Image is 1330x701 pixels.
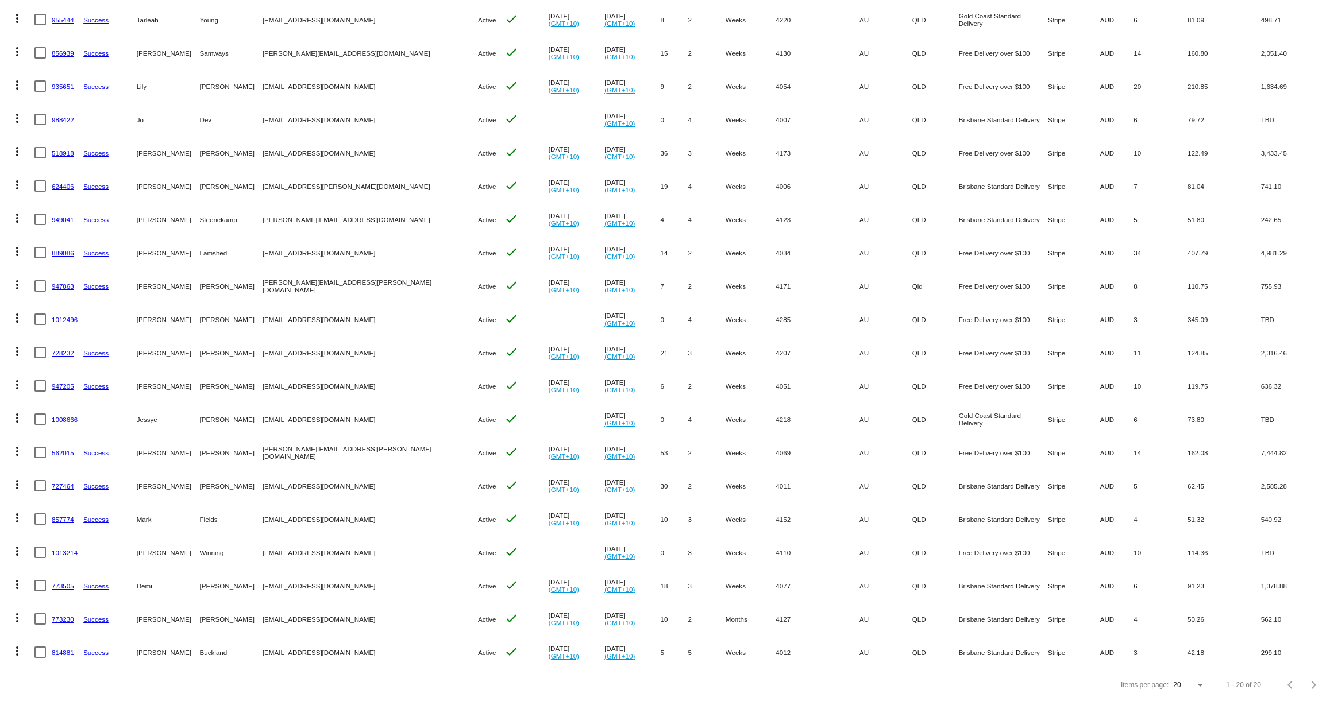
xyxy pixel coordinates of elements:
[726,203,776,236] mat-cell: Weeks
[688,136,725,169] mat-cell: 3
[549,269,604,303] mat-cell: [DATE]
[83,183,109,190] a: Success
[549,69,604,103] mat-cell: [DATE]
[1134,3,1188,36] mat-cell: 6
[688,402,725,436] mat-cell: 4
[604,419,635,427] a: (GMT+10)
[688,336,725,369] mat-cell: 3
[776,36,859,69] mat-cell: 4130
[1048,303,1100,336] mat-cell: Stripe
[1048,3,1100,36] mat-cell: Stripe
[859,3,912,36] mat-cell: AU
[10,78,24,92] mat-icon: more_vert
[200,69,263,103] mat-cell: [PERSON_NAME]
[10,278,24,292] mat-icon: more_vert
[200,136,263,169] mat-cell: [PERSON_NAME]
[726,3,776,36] mat-cell: Weeks
[912,169,959,203] mat-cell: QLD
[83,83,109,90] a: Success
[137,303,200,336] mat-cell: [PERSON_NAME]
[137,469,200,502] mat-cell: [PERSON_NAME]
[776,103,859,136] mat-cell: 4007
[549,3,604,36] mat-cell: [DATE]
[10,211,24,225] mat-icon: more_vert
[604,3,660,36] mat-cell: [DATE]
[1100,136,1134,169] mat-cell: AUD
[859,402,912,436] mat-cell: AU
[776,169,859,203] mat-cell: 4006
[1100,203,1134,236] mat-cell: AUD
[1048,136,1100,169] mat-cell: Stripe
[263,3,478,36] mat-cell: [EMAIL_ADDRESS][DOMAIN_NAME]
[1100,236,1134,269] mat-cell: AUD
[1134,136,1188,169] mat-cell: 10
[604,203,660,236] mat-cell: [DATE]
[549,253,579,260] a: (GMT+10)
[1048,402,1100,436] mat-cell: Stripe
[137,203,200,236] mat-cell: [PERSON_NAME]
[263,69,478,103] mat-cell: [EMAIL_ADDRESS][DOMAIN_NAME]
[660,269,688,303] mat-cell: 7
[1188,436,1261,469] mat-cell: 162.08
[1188,269,1261,303] mat-cell: 110.75
[52,49,74,57] a: 856939
[83,449,109,456] a: Success
[688,369,725,402] mat-cell: 2
[1188,136,1261,169] mat-cell: 122.49
[959,3,1048,36] mat-cell: Gold Coast Standard Delivery
[959,203,1048,236] mat-cell: Brisbane Standard Delivery
[1048,269,1100,303] mat-cell: Stripe
[263,136,478,169] mat-cell: [EMAIL_ADDRESS][DOMAIN_NAME]
[83,216,109,223] a: Success
[52,449,74,456] a: 562015
[859,36,912,69] mat-cell: AU
[1188,69,1261,103] mat-cell: 210.85
[1134,203,1188,236] mat-cell: 5
[1048,69,1100,103] mat-cell: Stripe
[859,69,912,103] mat-cell: AU
[1188,402,1261,436] mat-cell: 73.80
[549,186,579,193] a: (GMT+10)
[859,269,912,303] mat-cell: AU
[200,169,263,203] mat-cell: [PERSON_NAME]
[959,269,1048,303] mat-cell: Free Delivery over $100
[1134,269,1188,303] mat-cell: 8
[726,169,776,203] mat-cell: Weeks
[1048,436,1100,469] mat-cell: Stripe
[10,11,24,25] mat-icon: more_vert
[959,69,1048,103] mat-cell: Free Delivery over $100
[52,316,78,323] a: 1012496
[726,36,776,69] mat-cell: Weeks
[959,236,1048,269] mat-cell: Free Delivery over $100
[660,3,688,36] mat-cell: 8
[912,402,959,436] mat-cell: QLD
[604,20,635,27] a: (GMT+10)
[52,249,74,257] a: 889086
[912,103,959,136] mat-cell: QLD
[660,36,688,69] mat-cell: 15
[1100,103,1134,136] mat-cell: AUD
[1100,336,1134,369] mat-cell: AUD
[912,369,959,402] mat-cell: QLD
[1261,236,1324,269] mat-cell: 4,981.29
[912,203,959,236] mat-cell: QLD
[604,69,660,103] mat-cell: [DATE]
[137,36,200,69] mat-cell: [PERSON_NAME]
[549,136,604,169] mat-cell: [DATE]
[52,216,74,223] a: 949041
[200,203,263,236] mat-cell: Steenekamp
[1134,336,1188,369] mat-cell: 11
[549,86,579,94] a: (GMT+10)
[776,303,859,336] mat-cell: 4285
[959,169,1048,203] mat-cell: Brisbane Standard Delivery
[1261,336,1324,369] mat-cell: 2,316.46
[688,103,725,136] mat-cell: 4
[10,344,24,358] mat-icon: more_vert
[137,169,200,203] mat-cell: [PERSON_NAME]
[10,411,24,425] mat-icon: more_vert
[776,436,859,469] mat-cell: 4069
[263,36,478,69] mat-cell: [PERSON_NAME][EMAIL_ADDRESS][DOMAIN_NAME]
[859,103,912,136] mat-cell: AU
[604,86,635,94] a: (GMT+10)
[137,103,200,136] mat-cell: Jo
